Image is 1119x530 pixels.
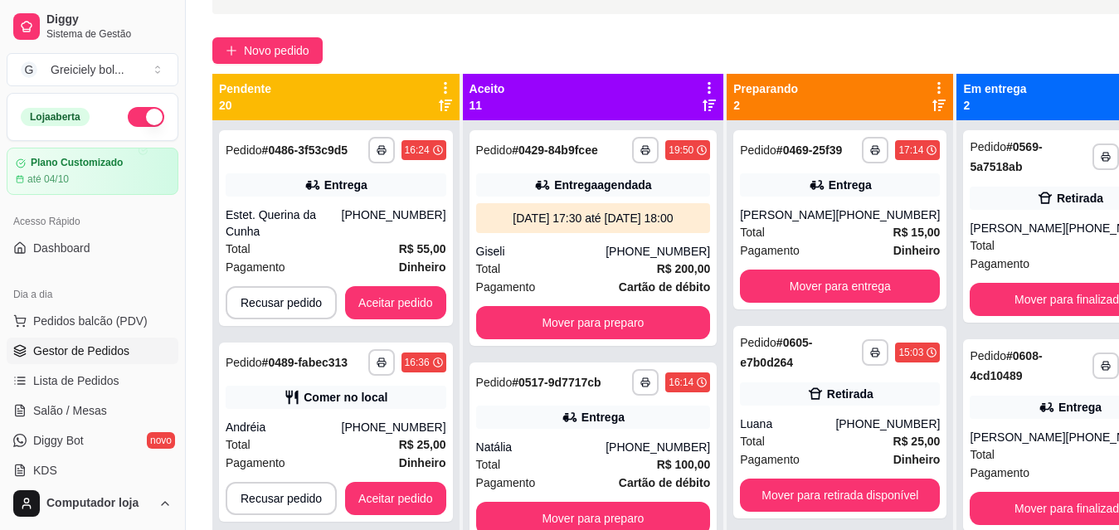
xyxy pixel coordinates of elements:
[476,439,606,455] div: Natália
[1058,399,1102,416] div: Entrega
[226,435,251,454] span: Total
[476,455,501,474] span: Total
[476,260,501,278] span: Total
[893,244,941,257] strong: Dinheiro
[657,262,711,275] strong: R$ 200,00
[476,306,711,339] button: Mover para preparo
[740,432,765,450] span: Total
[226,45,237,56] span: plus
[740,336,776,349] span: Pedido
[262,143,348,157] strong: # 0486-3f53c9d5
[33,372,119,389] span: Lista de Pedidos
[476,243,606,260] div: Giseli
[345,482,446,515] button: Aceitar pedido
[342,207,446,240] div: [PHONE_NUMBER]
[304,389,387,406] div: Comer no local
[33,402,107,419] span: Salão / Mesas
[226,207,342,240] div: Estet. Querina da Cunha
[46,12,172,27] span: Diggy
[7,208,178,235] div: Acesso Rápido
[740,479,940,512] button: Mover para retirada disponível
[226,482,337,515] button: Recusar pedido
[963,97,1026,114] p: 2
[33,462,57,479] span: KDS
[970,255,1029,273] span: Pagamento
[476,143,513,157] span: Pedido
[970,349,1006,362] span: Pedido
[399,438,446,451] strong: R$ 25,00
[970,220,1065,236] div: [PERSON_NAME]
[21,61,37,78] span: G
[970,464,1029,482] span: Pagamento
[740,270,940,303] button: Mover para entrega
[733,80,798,97] p: Preparando
[399,260,446,274] strong: Dinheiro
[226,143,262,157] span: Pedido
[469,80,505,97] p: Aceito
[7,235,178,261] a: Dashboard
[324,177,367,193] div: Entrega
[219,97,271,114] p: 20
[128,107,164,127] button: Alterar Status
[7,484,178,523] button: Computador loja
[33,343,129,359] span: Gestor de Pedidos
[740,416,835,432] div: Luana
[7,427,178,454] a: Diggy Botnovo
[829,177,872,193] div: Entrega
[483,210,704,226] div: [DATE] 17:30 até [DATE] 18:00
[512,376,601,389] strong: # 0517-9d7717cb
[226,454,285,472] span: Pagamento
[740,450,800,469] span: Pagamento
[226,258,285,276] span: Pagamento
[226,286,337,319] button: Recusar pedido
[606,243,710,260] div: [PHONE_NUMBER]
[733,97,798,114] p: 2
[7,281,178,308] div: Dia a dia
[970,236,995,255] span: Total
[405,356,430,369] div: 16:36
[657,458,711,471] strong: R$ 100,00
[33,313,148,329] span: Pedidos balcão (PDV)
[963,80,1026,97] p: Em entrega
[740,223,765,241] span: Total
[970,349,1042,382] strong: # 0608-4cd10489
[970,445,995,464] span: Total
[405,143,430,157] div: 16:24
[970,140,1006,153] span: Pedido
[345,286,446,319] button: Aceitar pedido
[476,376,513,389] span: Pedido
[244,41,309,60] span: Novo pedido
[554,177,651,193] div: Entrega agendada
[898,143,923,157] div: 17:14
[835,416,940,432] div: [PHONE_NUMBER]
[669,143,693,157] div: 19:50
[476,474,536,492] span: Pagamento
[7,148,178,195] a: Plano Customizadoaté 04/10
[469,97,505,114] p: 11
[226,356,262,369] span: Pedido
[33,432,84,449] span: Diggy Bot
[476,278,536,296] span: Pagamento
[226,419,342,435] div: Andréia
[776,143,842,157] strong: # 0469-25f39
[893,453,941,466] strong: Dinheiro
[740,336,812,369] strong: # 0605-e7b0d264
[898,346,923,359] div: 15:03
[33,240,90,256] span: Dashboard
[226,240,251,258] span: Total
[7,308,178,334] button: Pedidos balcão (PDV)
[970,140,1042,173] strong: # 0569-5a7518ab
[46,496,152,511] span: Computador loja
[827,386,873,402] div: Retirada
[893,226,941,239] strong: R$ 15,00
[7,338,178,364] a: Gestor de Pedidos
[669,376,693,389] div: 16:14
[619,280,710,294] strong: Cartão de débito
[581,409,625,425] div: Entrega
[46,27,172,41] span: Sistema de Gestão
[7,457,178,484] a: KDS
[27,173,69,186] article: até 04/10
[21,108,90,126] div: Loja aberta
[619,476,710,489] strong: Cartão de débito
[740,143,776,157] span: Pedido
